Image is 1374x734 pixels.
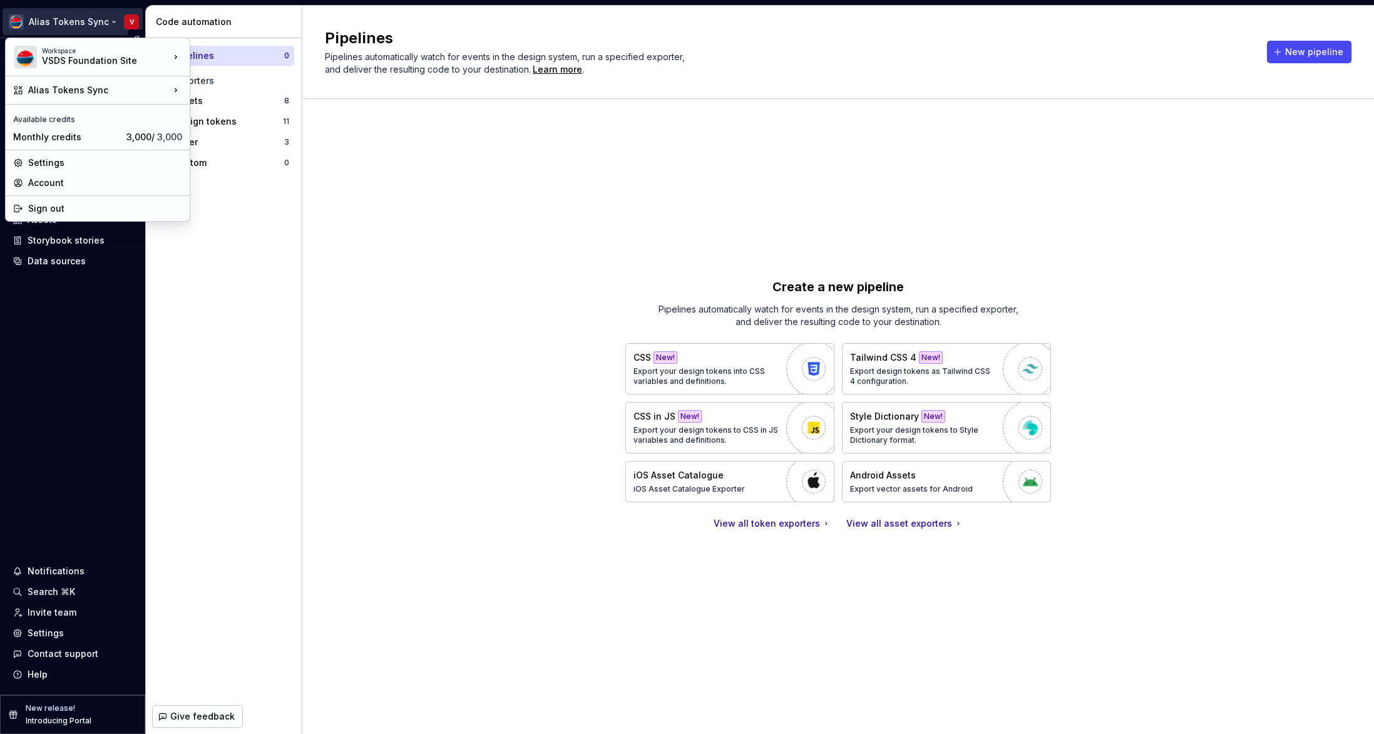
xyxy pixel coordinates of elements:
[28,177,182,189] div: Account
[13,131,121,143] div: Monthly credits
[14,46,37,68] img: c932e1d8-b7d6-4eaa-9a3f-1bdf2902ae77.png
[28,157,182,169] div: Settings
[28,202,182,215] div: Sign out
[8,107,187,127] div: Available credits
[28,84,170,96] div: Alias Tokens Sync
[42,47,170,54] div: Workspace
[157,132,182,142] span: 3,000
[42,54,148,67] div: VSDS Foundation Site
[126,132,182,142] span: 3,000 /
